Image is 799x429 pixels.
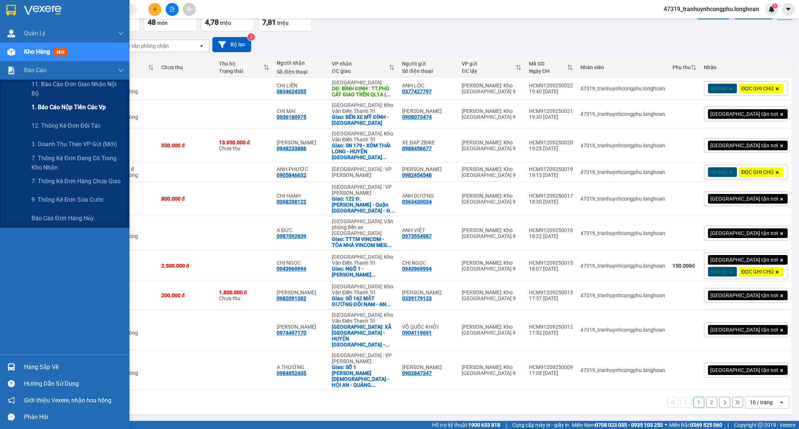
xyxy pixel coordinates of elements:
span: | [728,421,729,429]
span: caret-down [785,6,792,13]
button: file-add [166,3,179,16]
strong: 1900 633 818 [468,422,500,428]
div: 47319_tranhuynhcongphu.longhoan [580,111,665,117]
div: [GEOGRAPHIC_DATA]: Kho Văn Điển Thanh Trì [332,254,395,266]
div: [GEOGRAPHIC_DATA]: Văn phòng Bến xe [GEOGRAPHIC_DATA] [332,218,395,236]
th: Toggle SortBy [669,58,700,77]
span: notification [8,397,15,404]
span: 7. Thống kê đơn đang có trong kho nhận [31,154,124,172]
div: [GEOGRAPHIC_DATA] : VP [PERSON_NAME] [332,166,395,178]
span: ⚪️ [665,423,667,426]
div: 19:40 [DATE] [529,88,573,94]
div: Tại văn phòng [106,370,154,376]
div: [PERSON_NAME]: Kho [GEOGRAPHIC_DATA] 9 [462,324,521,336]
div: 47319_tranhuynhcongphu.longhoan [580,196,665,202]
th: Toggle SortBy [102,58,158,77]
span: [GEOGRAPHIC_DATA] tận nơi [710,367,778,373]
div: VÕ QUỐC KHỞI [402,324,454,330]
div: HCM91209250013 [529,289,573,295]
div: HCM91209250015 [529,260,573,266]
div: 240.000 đ [106,324,154,330]
div: 0908073474 [402,114,432,120]
span: Xe máy [710,268,727,275]
div: A ĐỨC [277,227,324,233]
div: [PERSON_NAME]: Kho [GEOGRAPHIC_DATA] 9 [462,260,521,272]
div: 0902847347 [402,370,432,376]
div: CHỊ MAI [277,108,324,114]
span: món [157,20,168,26]
div: CHỊ HẠNH [277,193,324,199]
img: logo-vxr [6,5,16,16]
div: 730.000 đ [106,83,154,88]
div: DĐ: BÌNH ĐỊNH : TT.PHÙ CÁT GIAO TRÊN QL1A ( CHỢ PHÙ CÁT ) [332,86,395,97]
div: Giao: SN 179 - XÓM THÁI LONG - HUYỆN VÕ NHAI - THÁI NGUYÊN [332,143,395,160]
strong: 0708 023 035 - 0935 103 250 [595,422,663,428]
div: HCM91209250016 [529,227,573,233]
div: CHỊ LIÊN [277,83,324,88]
div: Giao: SỐ 1 PHẠM HỒNG THÁI - HỘI AN - QUẢNG NAM [332,364,395,388]
div: 0973554987 [402,233,432,239]
div: HCM91209250021 [529,108,573,114]
sup: 1 [772,3,778,9]
div: Hướng dẫn sử dụng [24,378,124,389]
div: 47319_tranhuynhcongphu.longhoan [580,143,665,148]
span: Cung cấp máy in - giấy in: [512,421,570,429]
sup: 2 [247,33,255,41]
div: Người nhận [277,60,324,66]
div: [PERSON_NAME]: Kho [GEOGRAPHIC_DATA] 9 [462,193,521,205]
span: triệu [220,20,231,26]
img: icon-new-feature [768,6,775,13]
span: mới [54,48,67,56]
div: 47319_tranhuynhcongphu.longhoan [580,86,665,91]
div: [GEOGRAPHIC_DATA]: Kho Văn Điển Thanh Trì [332,131,395,143]
div: ĐC giao [332,68,389,74]
span: Giới thiệu Vexere, nhận hoa hồng [24,396,111,405]
span: Báo cáo đơn hàng hủy [31,214,94,223]
div: 0339179123 [402,295,432,301]
div: 280.000 đ [106,108,154,114]
div: [GEOGRAPHIC_DATA] : VP [PERSON_NAME] [332,352,395,364]
strong: PHIẾU DÁN LÊN HÀNG [52,3,149,13]
div: 47319_tranhuynhcongphu.longhoan [580,292,665,298]
div: Phản hồi [24,412,124,423]
span: Hỗ trợ kỹ thuật: [432,421,500,429]
strong: CSKH: [20,25,39,31]
div: ĐC lấy [462,68,515,74]
div: Nhân viên [580,64,665,70]
div: Giao: NGÕ 1 - TRIỆU QUANG PHỤC - TRUNG THÀNH - PHỔ YÊN - THÁI NGUYÊN [332,266,395,278]
th: Toggle SortBy [458,58,525,77]
button: 1 [693,397,704,408]
div: [PERSON_NAME]: Kho [GEOGRAPHIC_DATA] 9 [462,166,521,178]
span: aim [186,7,192,12]
span: ... [386,91,391,97]
div: VP nhận [332,61,389,67]
img: warehouse-icon [7,363,15,371]
div: 47319_tranhuynhcongphu.longhoan [580,367,665,373]
span: Kho hàng [24,48,50,55]
span: ĐỌC GHI CHÚ [741,169,773,175]
div: [GEOGRAPHIC_DATA]: Kho Văn Điển Thanh Trì [332,102,395,114]
div: 0904119691 [402,330,432,336]
div: 18:30 [DATE] [529,199,573,205]
span: [GEOGRAPHIC_DATA] tận nơi [710,195,778,202]
span: ... [387,242,392,248]
button: caret-down [782,3,795,16]
div: Chưa thu [219,140,269,151]
span: ... [385,342,390,348]
div: ANH HUỲNH [402,364,454,370]
button: aim [183,3,196,16]
span: ... [390,208,395,214]
div: 0377427797 [402,88,432,94]
div: [PERSON_NAME]: Kho [GEOGRAPHIC_DATA] 9 [462,140,521,151]
div: Thu hộ [219,61,263,67]
span: ... [371,272,376,278]
div: Hàng sắp về [24,362,124,373]
span: [GEOGRAPHIC_DATA] tận nơi [710,142,778,149]
div: 10 / trang [750,399,773,406]
div: HCM91209250012 [529,324,573,330]
span: [GEOGRAPHIC_DATA] tận nơi [710,257,778,263]
span: ĐỌC GHI CHÚ [741,268,773,275]
div: HCM91209250009 [529,364,573,370]
span: [GEOGRAPHIC_DATA] tận nơi [710,326,778,333]
div: 800.000 đ [161,196,212,202]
